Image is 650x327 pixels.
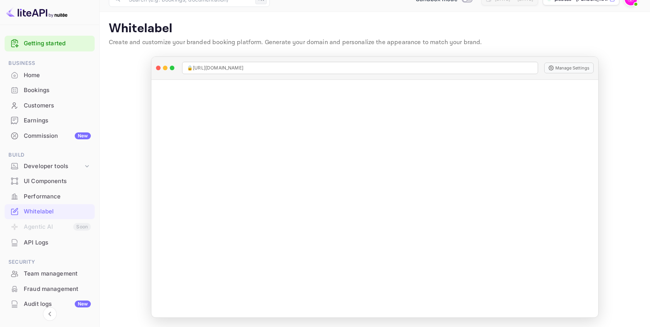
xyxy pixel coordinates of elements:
[5,129,95,143] a: CommissionNew
[5,297,95,312] div: Audit logsNew
[5,59,95,68] span: Business
[5,113,95,128] div: Earnings
[5,235,95,249] a: API Logs
[5,68,95,82] a: Home
[24,269,91,278] div: Team management
[5,68,95,83] div: Home
[5,282,95,296] a: Fraud management
[75,301,91,307] div: New
[75,132,91,139] div: New
[24,207,91,216] div: Whitelabel
[109,38,641,47] p: Create and customize your branded booking platform. Generate your domain and personalize the appe...
[24,86,91,95] div: Bookings
[5,266,95,281] a: Team management
[544,63,594,73] button: Manage Settings
[5,98,95,113] div: Customers
[24,101,91,110] div: Customers
[5,204,95,219] div: Whitelabel
[24,71,91,80] div: Home
[5,113,95,127] a: Earnings
[187,64,243,71] span: 🔒 [URL][DOMAIN_NAME]
[5,98,95,112] a: Customers
[5,235,95,250] div: API Logs
[5,83,95,97] a: Bookings
[5,83,95,98] div: Bookings
[109,21,641,36] p: Whitelabel
[24,39,91,48] a: Getting started
[5,297,95,311] a: Audit logsNew
[5,189,95,204] div: Performance
[5,160,95,173] div: Developer tools
[24,116,91,125] div: Earnings
[5,174,95,188] a: UI Components
[24,192,91,201] div: Performance
[43,307,57,321] button: Collapse navigation
[24,162,83,171] div: Developer tools
[5,204,95,218] a: Whitelabel
[24,177,91,186] div: UI Components
[5,266,95,281] div: Team management
[24,132,91,140] div: Commission
[24,285,91,294] div: Fraud management
[5,36,95,51] div: Getting started
[5,258,95,266] span: Security
[5,174,95,189] div: UI Components
[5,189,95,203] a: Performance
[24,300,91,309] div: Audit logs
[5,151,95,159] span: Build
[6,6,67,18] img: LiteAPI logo
[24,238,91,247] div: API Logs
